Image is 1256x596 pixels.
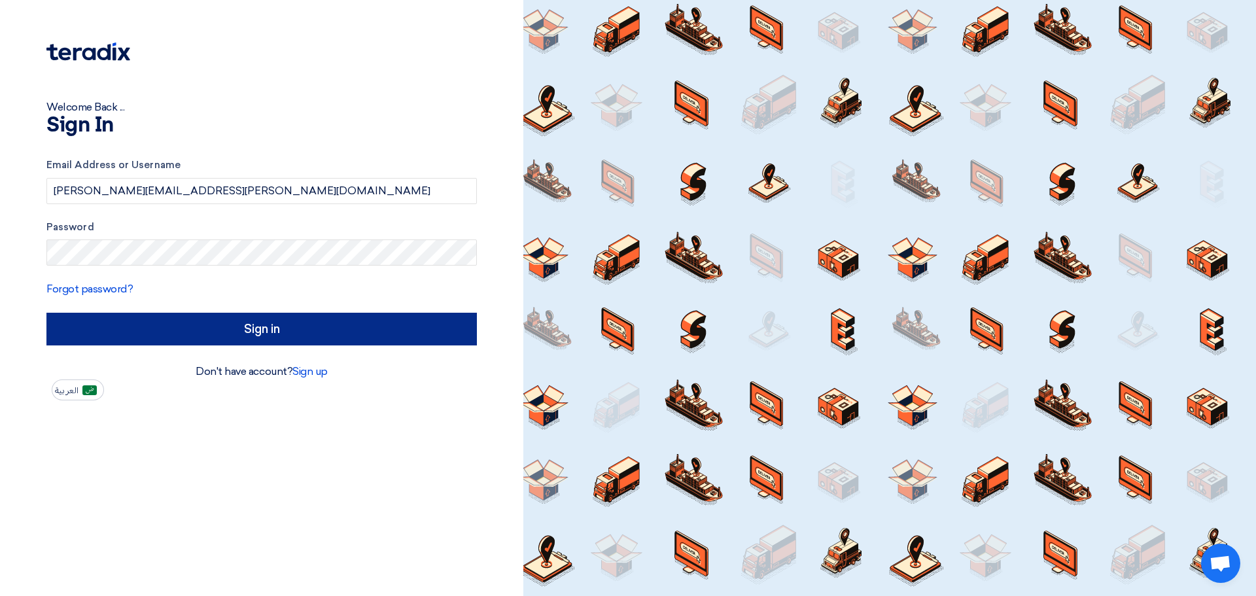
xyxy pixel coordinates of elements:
[46,178,477,204] input: Enter your business email or username
[46,283,133,295] a: Forgot password?
[292,365,328,377] a: Sign up
[46,313,477,345] input: Sign in
[55,386,78,395] span: العربية
[52,379,104,400] button: العربية
[46,43,130,61] img: Teradix logo
[46,99,477,115] div: Welcome Back ...
[46,115,477,136] h1: Sign In
[1201,544,1240,583] div: Open chat
[46,220,477,235] label: Password
[82,385,97,395] img: ar-AR.png
[46,158,477,173] label: Email Address or Username
[46,364,477,379] div: Don't have account?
